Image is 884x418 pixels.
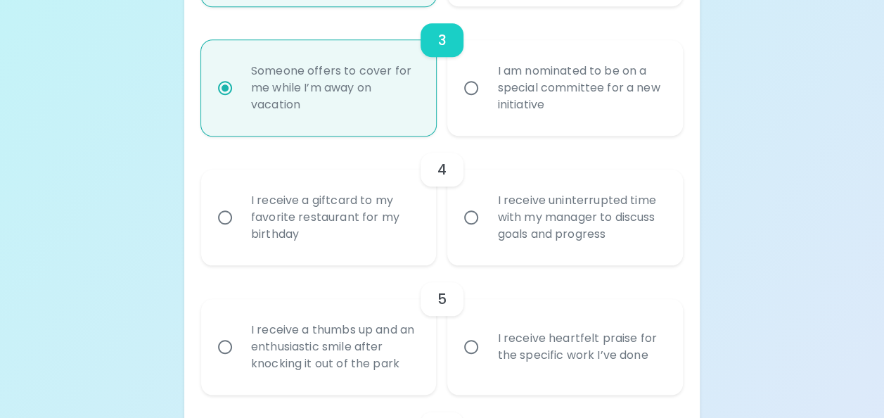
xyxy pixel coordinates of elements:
h6: 5 [437,288,447,310]
h6: 3 [437,29,446,51]
div: I receive a giftcard to my favorite restaurant for my birthday [240,175,429,260]
div: choice-group-check [201,136,683,265]
div: I am nominated to be on a special committee for a new initiative [486,46,675,130]
div: I receive a thumbs up and an enthusiastic smile after knocking it out of the park [240,305,429,389]
h6: 4 [437,158,447,181]
div: choice-group-check [201,265,683,395]
div: I receive uninterrupted time with my manager to discuss goals and progress [486,175,675,260]
div: Someone offers to cover for me while I’m away on vacation [240,46,429,130]
div: choice-group-check [201,6,683,136]
div: I receive heartfelt praise for the specific work I’ve done [486,313,675,381]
